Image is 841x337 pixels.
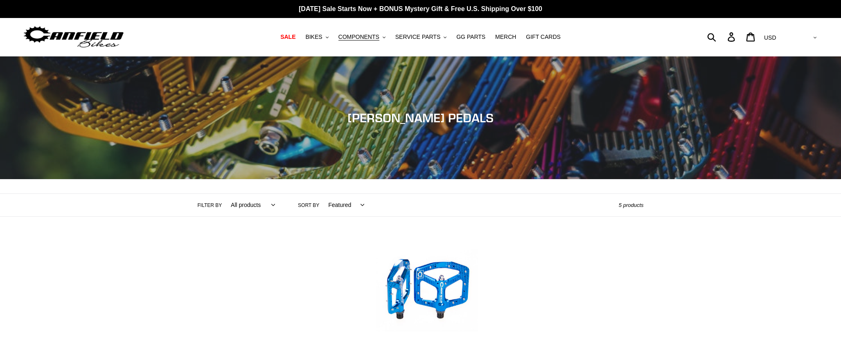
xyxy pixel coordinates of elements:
[452,31,489,43] a: GG PARTS
[280,34,295,40] span: SALE
[712,28,733,46] input: Search
[276,31,300,43] a: SALE
[301,31,332,43] button: BIKES
[198,202,222,209] label: Filter by
[395,34,440,40] span: SERVICE PARTS
[338,34,379,40] span: COMPONENTS
[334,31,390,43] button: COMPONENTS
[526,34,561,40] span: GIFT CARDS
[491,31,520,43] a: MERCH
[456,34,485,40] span: GG PARTS
[495,34,516,40] span: MERCH
[305,34,322,40] span: BIKES
[391,31,451,43] button: SERVICE PARTS
[23,24,125,50] img: Canfield Bikes
[298,202,319,209] label: Sort by
[522,31,565,43] a: GIFT CARDS
[347,110,494,125] span: [PERSON_NAME] PEDALS
[619,202,644,208] span: 5 products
